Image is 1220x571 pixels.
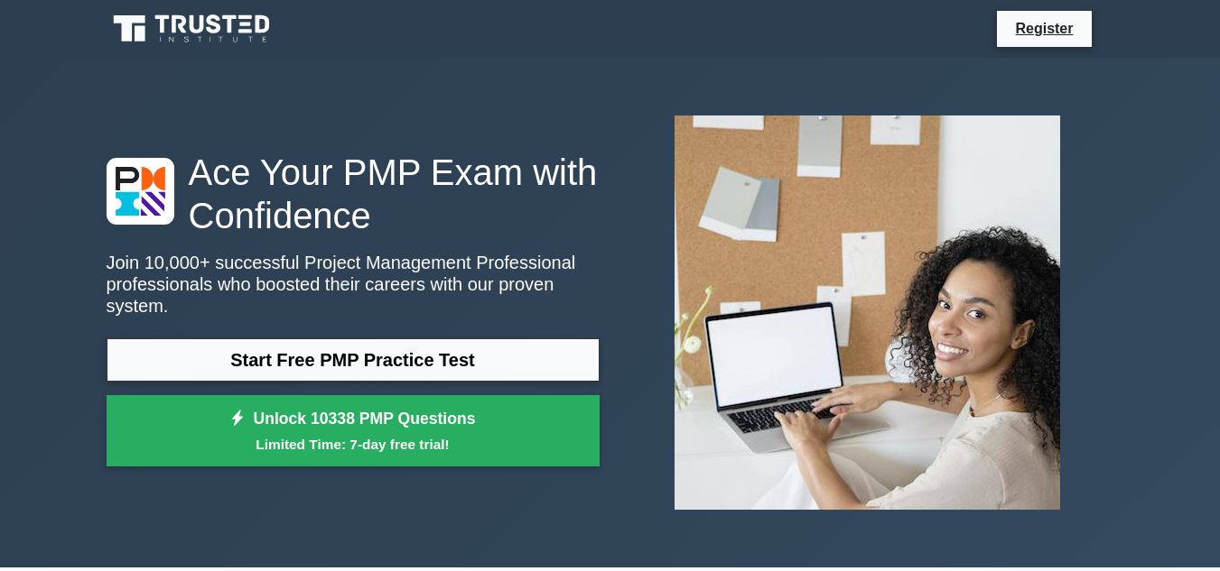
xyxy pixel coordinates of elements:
[129,434,577,455] small: Limited Time: 7-day free trial!
[107,338,600,382] a: Start Free PMP Practice Test
[107,395,600,467] a: Unlock 10338 PMP QuestionsLimited Time: 7-day free trial!
[107,252,600,317] p: Join 10,000+ successful Project Management Professional professionals who boosted their careers w...
[107,151,600,237] h1: Ace Your PMP Exam with Confidence
[1004,17,1084,40] a: Register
